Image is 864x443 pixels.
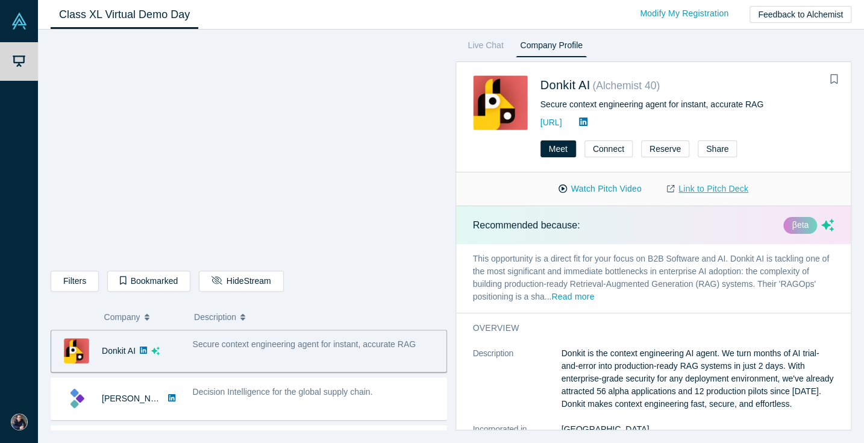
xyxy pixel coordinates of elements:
button: Watch Pitch Video [546,178,654,200]
a: Link to Pitch Deck [654,178,761,200]
a: Class XL Virtual Demo Day [51,1,198,29]
img: Donkit AI's Logo [64,338,89,363]
span: Secure context engineering agent for instant, accurate RAG [193,339,416,349]
button: Bookmarked [107,271,190,292]
dt: Description [473,347,562,423]
a: Donkit AI [540,78,590,92]
span: Decision Intelligence for the global supply chain. [193,387,373,397]
div: βeta [783,217,817,234]
a: Modify My Registration [627,3,741,24]
a: [PERSON_NAME] [102,394,171,403]
iframe: Alchemist Class XL Demo Day: Vault [51,39,446,262]
img: Kimaru AI's Logo [64,386,89,411]
button: Filters [51,271,99,292]
p: This opportunity is a direct fit for your focus on B2B Software and AI. Donkit AI is tackling one... [456,244,851,313]
img: Daisuke Minamide's Account [11,413,28,430]
button: Connect [584,140,633,157]
svg: dsa ai sparkles [821,219,834,231]
button: Share [698,140,737,157]
button: Reserve [641,140,689,157]
a: Company Profile [516,38,586,57]
p: Recommended because: [473,218,580,233]
button: Description [194,304,439,330]
span: Company [104,304,140,330]
button: Company [104,304,182,330]
p: Donkit is the context engineering AI agent. We turn months of AI trial-and-error into production-... [562,347,834,410]
dd: [GEOGRAPHIC_DATA] [562,423,834,436]
button: Feedback to Alchemist [750,6,851,23]
div: Secure context engineering agent for instant, accurate RAG [540,98,834,111]
a: Live Chat [464,38,508,57]
button: Meet [540,140,576,157]
small: ( Alchemist 40 ) [592,80,660,92]
img: Donkit AI's Logo [473,75,528,130]
button: Bookmark [825,71,842,88]
a: [URL] [540,118,562,127]
h3: overview [473,322,818,335]
button: Read more [551,291,594,304]
svg: dsa ai sparkles [151,347,160,355]
a: Donkit AI [102,346,136,356]
span: Description [194,304,236,330]
button: HideStream [199,271,283,292]
img: Alchemist Vault Logo [11,13,28,30]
